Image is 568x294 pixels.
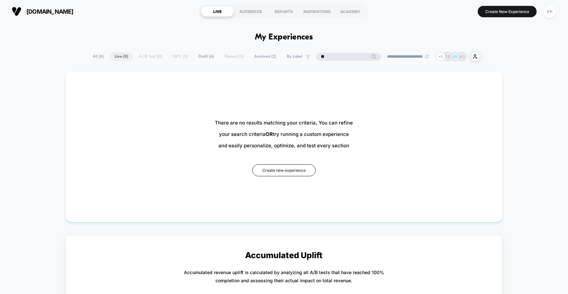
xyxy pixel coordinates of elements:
[425,54,429,58] img: end
[249,52,281,61] span: Archived ( 2 )
[478,6,537,17] button: Create New Experience
[255,33,313,42] h1: My Experiences
[267,6,300,17] div: REPORTS
[452,54,457,59] p: JV
[266,131,273,137] b: OR
[26,8,74,15] span: [DOMAIN_NAME]
[12,7,21,16] img: Visually logo
[184,268,384,285] p: Accumulated revenue uplift is calculated by analyzing all A/B tests that have reached 100% comple...
[10,6,76,17] button: [DOMAIN_NAME]
[445,54,450,59] p: TB
[252,164,316,176] button: Create new experience
[245,250,323,260] p: Accumulated Uplift
[287,54,302,59] span: By Label
[300,6,334,17] div: INSPIRATIONS
[544,5,556,18] div: KK
[194,52,219,61] span: Draft ( 6 )
[436,52,445,61] div: + 6
[88,52,109,61] span: All ( 6 )
[215,117,353,151] span: There are no results matching your criteria, You can refine your search criteria try running a cu...
[459,54,465,59] p: AG
[334,6,367,17] div: ACADEMY
[201,6,234,17] div: LIVE
[234,6,267,17] div: AUDIENCES
[542,5,558,18] button: KK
